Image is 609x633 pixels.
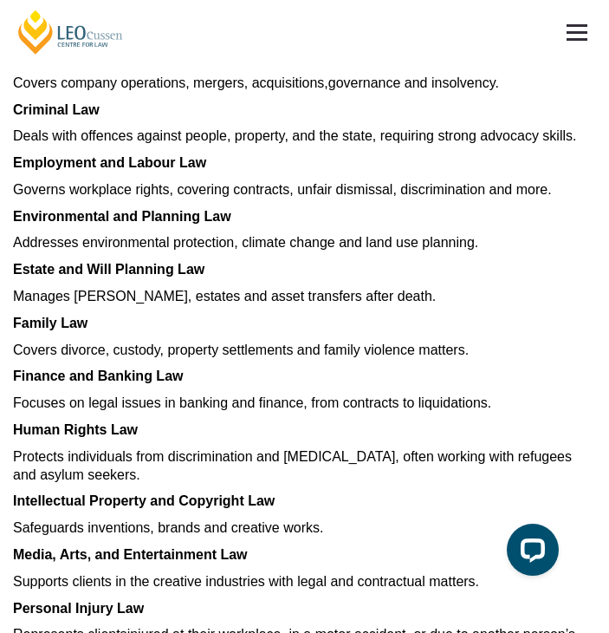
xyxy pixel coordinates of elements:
[13,422,138,437] span: Human Rights Law
[13,128,576,143] span: Deals with offences against people, property, and the state, requiring strong advocacy skills.
[13,395,491,410] span: Focuses on legal issues in banking and finance, from contracts to liquidations.
[328,75,499,90] span: governance and insolvency.
[13,102,100,117] span: Criminal Law
[493,517,566,590] iframe: LiveChat chat widget
[13,182,552,197] span: Governs workplace rights, covering contracts, unfair dismissal, discrimination and more.
[13,75,324,90] span: Covers company operations, mergers, acquisitions
[13,289,436,303] span: Manages [PERSON_NAME], estates and asset transfers after death.
[13,155,206,170] span: Employment and Labour Law
[13,316,87,330] span: Family Law
[13,369,183,383] span: Finance and Banking Law
[13,262,204,277] span: Estate and Will Planning Law
[13,547,248,562] span: Media, Arts, and Entertainment Law
[13,574,479,589] span: Supports clients in the creative industries with legal and contractual matters.
[13,343,469,357] span: Covers divorce, custody, property settlements and family violence matters.
[13,601,144,616] span: Personal Injury Law
[13,520,323,535] span: Safeguards inventions, brands and creative works.
[13,449,572,482] span: Protects individuals from discrimination and [MEDICAL_DATA], often working with refugees and asyl...
[13,209,231,224] span: Environmental and Planning Law
[16,9,126,55] a: [PERSON_NAME] Centre for Law
[13,493,275,508] span: Intellectual Property and Copyright Law
[13,235,478,250] span: Addresses environmental protection, climate change and land use planning.
[324,75,327,90] span: ,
